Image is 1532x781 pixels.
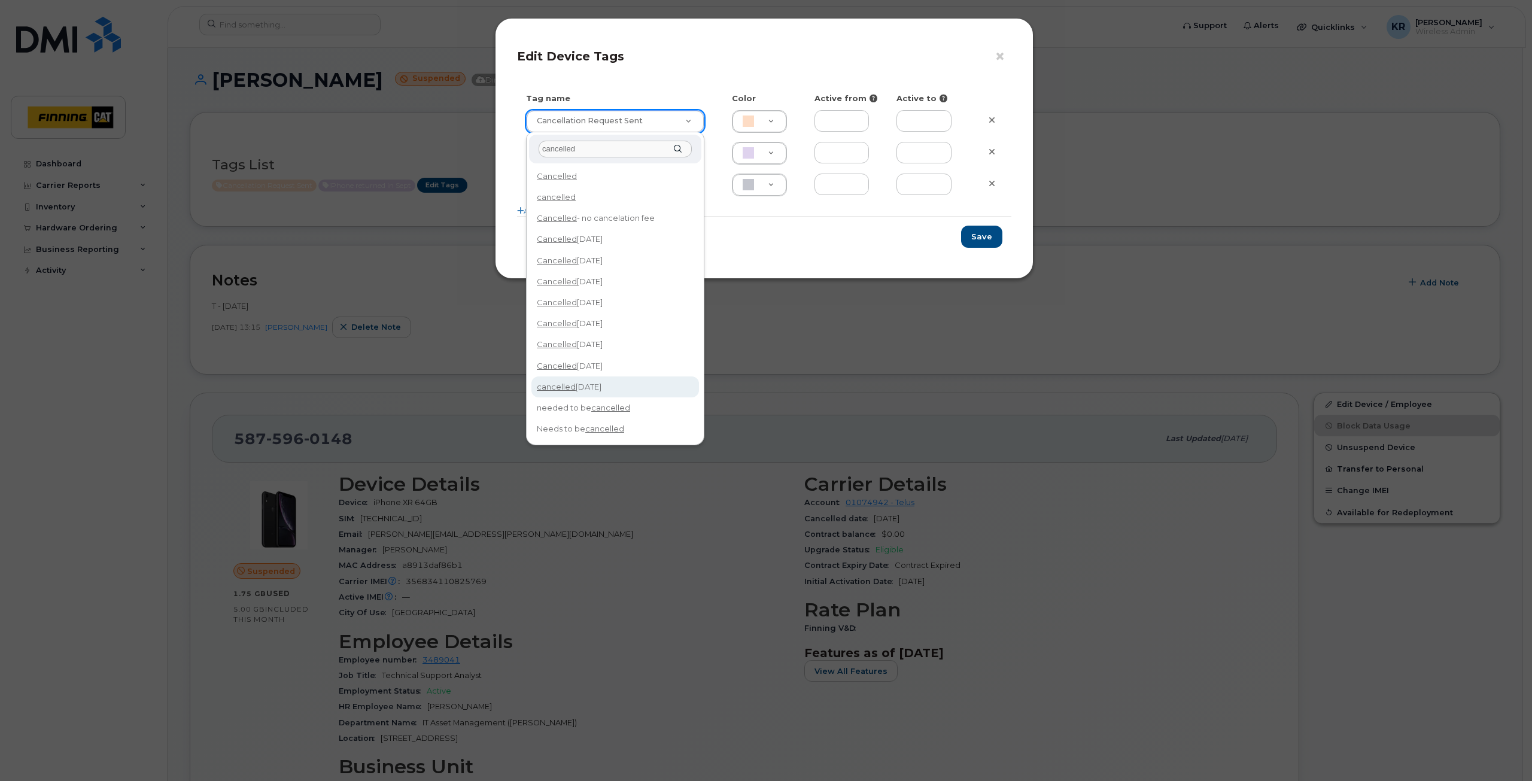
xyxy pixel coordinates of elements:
[533,230,698,249] div: [DATE]
[537,192,576,202] span: cancelled
[533,336,698,354] div: [DATE]
[537,234,577,244] span: Cancelled
[537,171,577,181] span: Cancelled
[537,382,576,391] span: cancelled
[533,420,698,438] div: Needs to be
[1480,729,1523,772] iframe: Messenger Launcher
[537,276,577,286] span: Cancelled
[533,251,698,270] div: [DATE]
[533,272,698,291] div: [DATE]
[537,339,577,349] span: Cancelled
[591,403,630,412] span: cancelled
[585,424,624,433] span: cancelled
[537,361,577,370] span: Cancelled
[533,378,698,396] div: [DATE]
[533,399,698,417] div: needed to be
[537,256,577,265] span: Cancelled
[533,209,698,227] div: - no cancelation fee
[537,213,577,223] span: Cancelled
[533,293,698,312] div: [DATE]
[533,357,698,375] div: [DATE]
[537,297,577,307] span: Cancelled
[533,314,698,333] div: [DATE]
[537,318,577,328] span: Cancelled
